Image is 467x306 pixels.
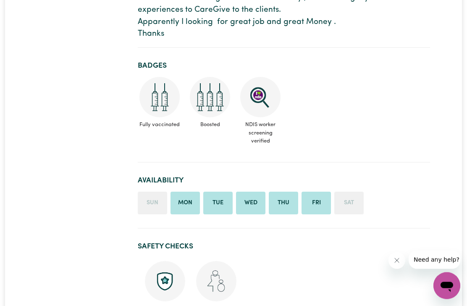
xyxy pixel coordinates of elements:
[203,192,233,215] li: Available on Tuesday
[302,192,331,215] li: Available on Friday
[138,118,181,132] span: Fully vaccinated
[269,192,298,215] li: Available on Thursday
[388,252,405,269] iframe: Close message
[138,177,430,185] h2: Availability
[190,77,230,118] img: Care and support worker has received booster dose of COVID-19 vaccination
[139,77,180,118] img: Care and support worker has received 2 doses of COVID-19 vaccine
[236,192,265,215] li: Available on Wednesday
[188,118,232,132] span: Boosted
[138,62,430,71] h2: Badges
[138,192,167,215] li: Unavailable on Sunday
[433,272,460,299] iframe: Button to launch messaging window
[171,192,200,215] li: Available on Monday
[138,243,430,251] h2: Safety Checks
[409,251,460,269] iframe: Message from company
[145,261,185,302] img: Police check
[334,192,364,215] li: Unavailable on Saturday
[240,77,281,118] img: NDIS Worker Screening Verified
[196,261,236,302] img: Working with children check
[239,118,282,149] span: NDIS worker screening verified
